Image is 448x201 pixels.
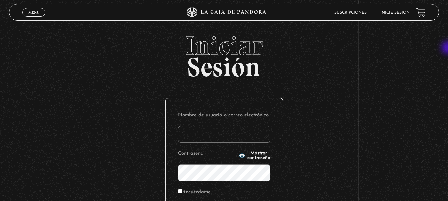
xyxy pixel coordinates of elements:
[9,32,439,75] h2: Sesión
[28,10,39,14] span: Menu
[416,8,426,17] a: View your shopping cart
[239,151,270,160] button: Mostrar contraseña
[334,11,367,15] a: Suscripciones
[178,149,237,159] label: Contraseña
[247,151,270,160] span: Mostrar contraseña
[178,189,182,193] input: Recuérdame
[26,16,42,21] span: Cerrar
[380,11,410,15] a: Inicie sesión
[178,110,270,121] label: Nombre de usuario o correo electrónico
[9,32,439,59] span: Iniciar
[178,187,211,198] label: Recuérdame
